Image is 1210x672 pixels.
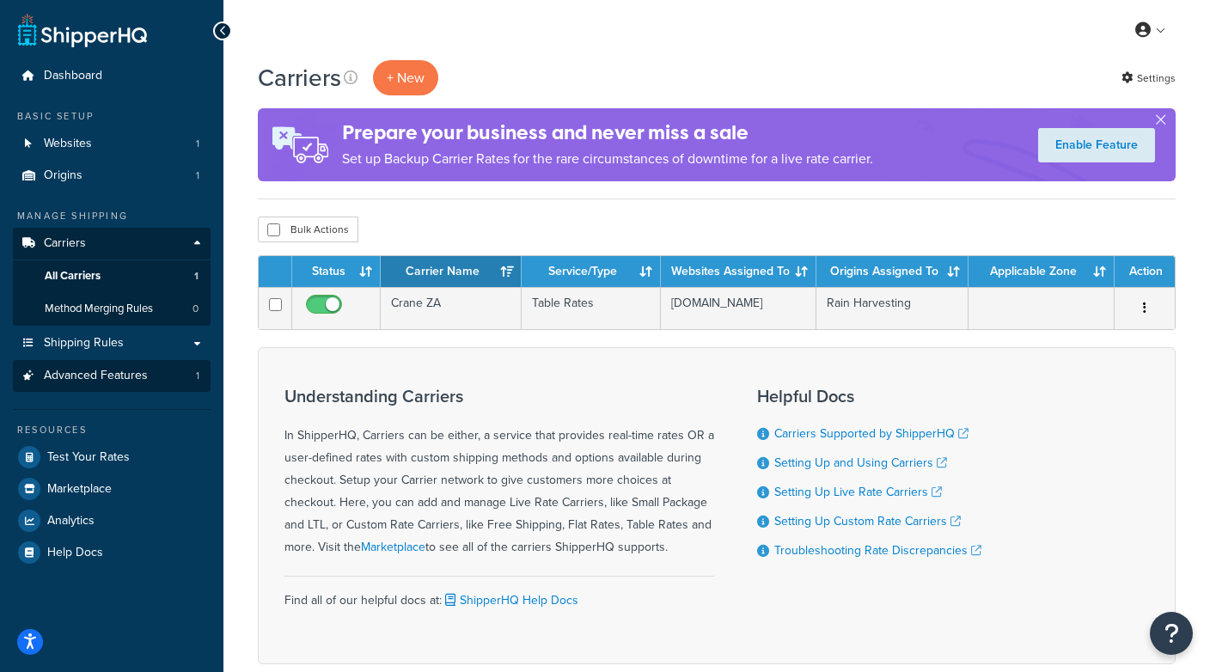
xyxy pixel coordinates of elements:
[13,128,211,160] li: Websites
[13,160,211,192] a: Origins 1
[13,260,211,292] li: All Carriers
[342,119,873,147] h4: Prepare your business and never miss a sale
[774,541,981,559] a: Troubleshooting Rate Discrepancies
[757,387,981,406] h3: Helpful Docs
[284,387,714,559] div: In ShipperHQ, Carriers can be either, a service that provides real-time rates OR a user-defined r...
[47,482,112,497] span: Marketplace
[284,576,714,612] div: Find all of our helpful docs at:
[44,336,124,351] span: Shipping Rules
[522,287,662,329] td: Table Rates
[13,109,211,124] div: Basic Setup
[381,256,522,287] th: Carrier Name: activate to sort column ascending
[13,209,211,223] div: Manage Shipping
[196,369,199,383] span: 1
[196,137,199,151] span: 1
[47,546,103,560] span: Help Docs
[44,137,92,151] span: Websites
[969,256,1115,287] th: Applicable Zone: activate to sort column ascending
[44,69,102,83] span: Dashboard
[13,360,211,392] a: Advanced Features 1
[522,256,662,287] th: Service/Type: activate to sort column ascending
[1121,66,1176,90] a: Settings
[44,236,86,251] span: Carriers
[13,537,211,568] a: Help Docs
[192,302,199,316] span: 0
[13,228,211,260] a: Carriers
[13,327,211,359] a: Shipping Rules
[774,454,947,472] a: Setting Up and Using Carriers
[196,168,199,183] span: 1
[13,228,211,326] li: Carriers
[13,293,211,325] li: Method Merging Rules
[381,287,522,329] td: Crane ZA
[13,423,211,437] div: Resources
[258,217,358,242] button: Bulk Actions
[1115,256,1175,287] th: Action
[13,260,211,292] a: All Carriers 1
[44,369,148,383] span: Advanced Features
[661,256,816,287] th: Websites Assigned To: activate to sort column ascending
[816,256,969,287] th: Origins Assigned To: activate to sort column ascending
[258,61,341,95] h1: Carriers
[44,168,82,183] span: Origins
[774,483,942,501] a: Setting Up Live Rate Carriers
[1038,128,1155,162] a: Enable Feature
[13,360,211,392] li: Advanced Features
[13,160,211,192] li: Origins
[45,302,153,316] span: Method Merging Rules
[774,425,969,443] a: Carriers Supported by ShipperHQ
[13,60,211,92] a: Dashboard
[1150,612,1193,655] button: Open Resource Center
[342,147,873,171] p: Set up Backup Carrier Rates for the rare circumstances of downtime for a live rate carrier.
[13,473,211,504] a: Marketplace
[13,293,211,325] a: Method Merging Rules 0
[361,538,425,556] a: Marketplace
[442,591,578,609] a: ShipperHQ Help Docs
[13,128,211,160] a: Websites 1
[18,13,147,47] a: ShipperHQ Home
[816,287,969,329] td: Rain Harvesting
[47,450,130,465] span: Test Your Rates
[258,108,342,181] img: ad-rules-rateshop-fe6ec290ccb7230408bd80ed9643f0289d75e0ffd9eb532fc0e269fcd187b520.png
[45,269,101,284] span: All Carriers
[194,269,199,284] span: 1
[373,60,438,95] button: + New
[774,512,961,530] a: Setting Up Custom Rate Carriers
[13,505,211,536] a: Analytics
[47,514,95,528] span: Analytics
[284,387,714,406] h3: Understanding Carriers
[13,442,211,473] a: Test Your Rates
[292,256,381,287] th: Status: activate to sort column ascending
[661,287,816,329] td: [DOMAIN_NAME]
